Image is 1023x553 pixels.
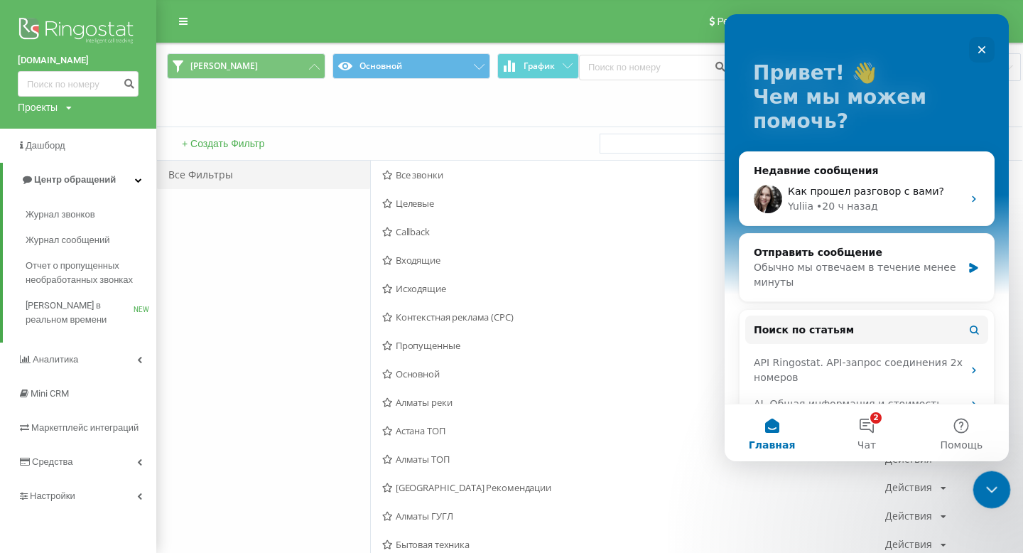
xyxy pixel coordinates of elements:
[178,137,269,150] button: + Создать Фильтр
[18,100,58,114] div: Проекты
[382,511,885,521] span: Алматы ГУГЛ
[382,426,885,436] span: Астана ТОП
[382,170,885,180] span: Все звонки
[382,454,885,464] span: Алматы ТОП
[382,312,885,322] span: Контекстная реклама (CPC)
[382,483,885,493] span: [GEOGRAPHIC_DATA] Рекомендации
[332,53,491,79] button: Основной
[382,227,885,237] span: Callback
[973,471,1011,509] iframe: Intercom live chat
[31,422,139,433] span: Маркетплейс интеграций
[524,61,555,71] span: График
[382,369,885,379] span: Основной
[26,208,95,222] span: Журнал звонков
[717,16,833,27] span: Реферальная программа
[382,340,885,350] span: Пропущенные
[885,511,932,521] div: Действия
[26,233,109,247] span: Журнал сообщений
[18,71,139,97] input: Поиск по номеру
[382,397,885,407] span: Алматы реки
[725,14,1009,461] iframe: Intercom live chat
[885,454,932,464] div: Действия
[34,174,116,185] span: Центр обращений
[30,490,75,501] span: Настройки
[3,163,156,197] a: Центр обращений
[167,53,325,79] button: [PERSON_NAME]
[26,140,65,151] span: Дашборд
[26,299,134,327] span: [PERSON_NAME] в реальном времени
[382,198,885,208] span: Целевые
[33,354,78,365] span: Аналитика
[579,55,730,80] input: Поиск по номеру
[382,284,885,294] span: Исходящие
[382,255,885,265] span: Входящие
[26,253,156,293] a: Отчет о пропущенных необработанных звонках
[157,161,370,189] div: Все Фильтры
[32,456,73,467] span: Средства
[26,202,156,227] a: Журнал звонков
[26,227,156,253] a: Журнал сообщений
[382,539,885,549] span: Бытовая техника
[18,14,139,50] img: Ringostat logo
[18,53,139,68] a: [DOMAIN_NAME]
[885,483,932,493] div: Действия
[190,60,258,72] span: [PERSON_NAME]
[31,388,69,399] span: Mini CRM
[497,53,579,79] button: График
[26,293,156,333] a: [PERSON_NAME] в реальном времениNEW
[885,539,932,549] div: Действия
[26,259,149,287] span: Отчет о пропущенных необработанных звонках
